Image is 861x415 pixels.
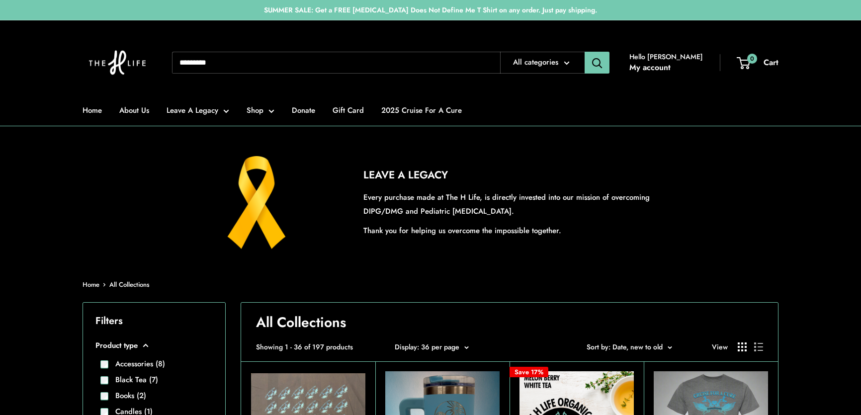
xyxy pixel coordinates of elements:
a: Leave A Legacy [167,103,229,117]
a: About Us [119,103,149,117]
a: Home [83,280,99,289]
a: Donate [292,103,315,117]
span: Showing 1 - 36 of 197 products [256,340,353,353]
span: View [712,340,728,353]
span: Cart [764,57,778,68]
a: 2025 Cruise For A Cure [381,103,462,117]
span: 0 [747,53,757,63]
button: Display products as grid [738,342,747,351]
a: Shop [247,103,274,117]
a: My account [629,60,671,75]
img: The H Life [83,30,152,95]
a: 0 Cart [738,55,778,70]
p: Filters [95,312,213,330]
button: Display: 36 per page [395,340,469,353]
span: Hello [PERSON_NAME] [629,50,703,63]
button: Search [585,52,609,74]
label: Accessories (8) [108,358,165,370]
button: Display products as list [754,342,763,351]
button: Sort by: Date, new to old [587,340,672,353]
span: Sort by: Date, new to old [587,342,663,352]
a: Home [83,103,102,117]
span: Display: 36 per page [395,342,459,352]
label: Black Tea (7) [108,374,158,386]
h2: LEAVE A LEGACY [363,167,674,183]
p: Every purchase made at The H Life, is directly invested into our mission of overcoming DIPG/DMG a... [363,190,674,218]
button: Product type [95,338,213,352]
label: Books (2) [108,390,146,402]
p: Thank you for helping us overcome the impossible together. [363,224,674,238]
input: Search... [172,52,500,74]
h1: All Collections [256,313,763,332]
span: Save 17% [510,367,548,377]
a: Gift Card [333,103,364,117]
a: All Collections [109,280,150,289]
nav: Breadcrumb [83,279,150,291]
